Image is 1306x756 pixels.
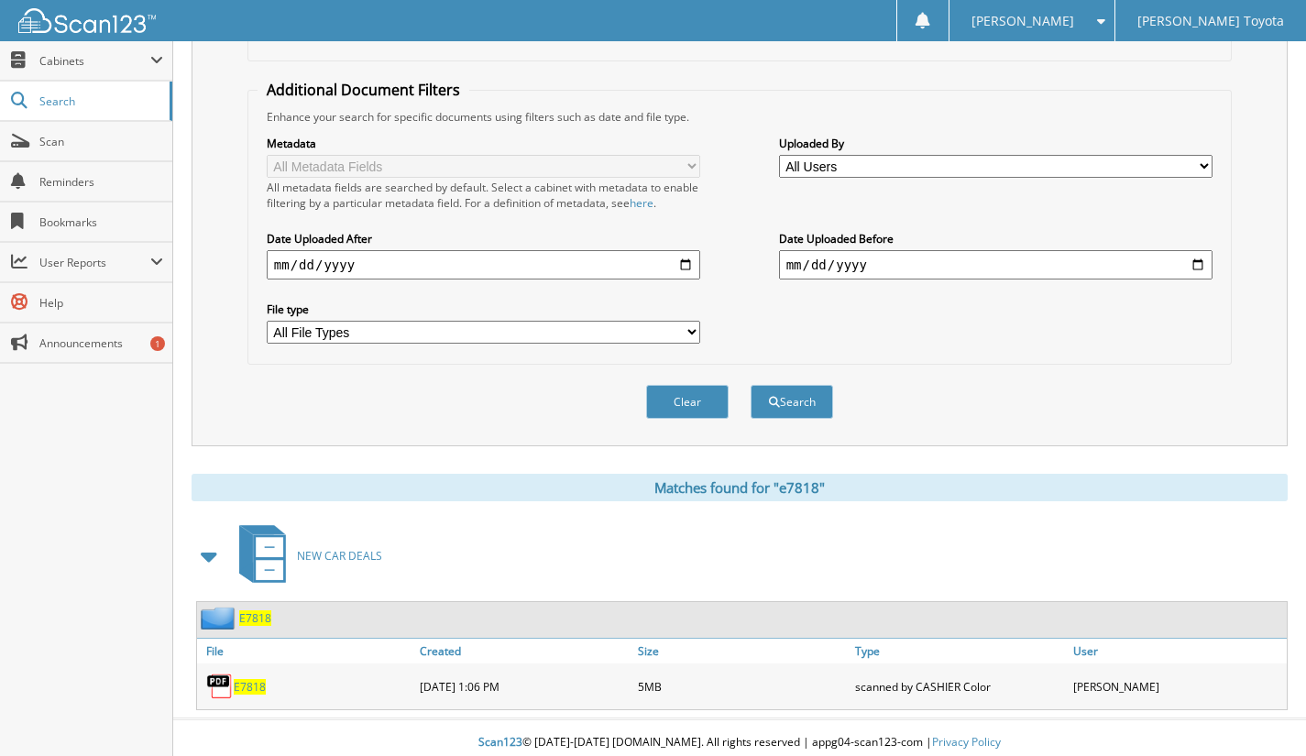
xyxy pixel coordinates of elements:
[646,385,729,419] button: Clear
[267,301,701,317] label: File type
[779,231,1213,247] label: Date Uploaded Before
[228,520,382,592] a: NEW CAR DEALS
[39,53,150,69] span: Cabinets
[258,80,469,100] legend: Additional Document Filters
[234,679,266,695] a: E7818
[415,639,633,663] a: Created
[206,673,234,700] img: PDF.png
[39,295,163,311] span: Help
[633,668,851,705] div: 5MB
[267,136,701,151] label: Metadata
[39,93,160,109] span: Search
[297,548,382,564] span: NEW CAR DEALS
[239,610,271,626] a: E7818
[1069,639,1287,663] a: User
[932,734,1001,750] a: Privacy Policy
[39,335,163,351] span: Announcements
[851,639,1069,663] a: Type
[630,195,653,211] a: here
[18,8,156,33] img: scan123-logo-white.svg
[39,174,163,190] span: Reminders
[197,639,415,663] a: File
[192,474,1288,501] div: Matches found for "e7818"
[971,16,1074,27] span: [PERSON_NAME]
[258,109,1222,125] div: Enhance your search for specific documents using filters such as date and file type.
[851,668,1069,705] div: scanned by CASHIER Color
[267,250,701,279] input: start
[267,180,701,211] div: All metadata fields are searched by default. Select a cabinet with metadata to enable filtering b...
[267,231,701,247] label: Date Uploaded After
[39,214,163,230] span: Bookmarks
[779,136,1213,151] label: Uploaded By
[415,668,633,705] div: [DATE] 1:06 PM
[478,734,522,750] span: Scan123
[201,607,239,630] img: folder2.png
[751,385,833,419] button: Search
[633,639,851,663] a: Size
[1214,668,1306,756] iframe: Chat Widget
[1137,16,1284,27] span: [PERSON_NAME] Toyota
[150,336,165,351] div: 1
[39,134,163,149] span: Scan
[779,250,1213,279] input: end
[1069,668,1287,705] div: [PERSON_NAME]
[39,255,150,270] span: User Reports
